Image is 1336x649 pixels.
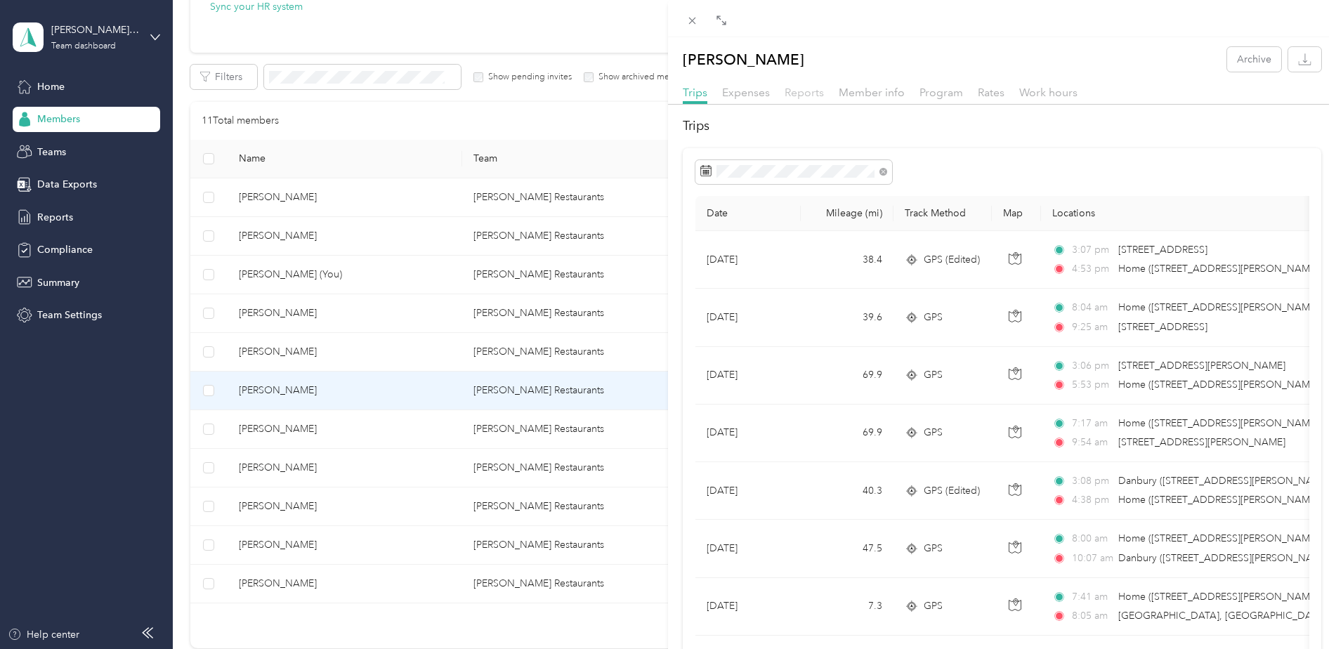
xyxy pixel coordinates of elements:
[1072,473,1112,489] span: 3:08 pm
[1072,492,1112,508] span: 4:38 pm
[1072,551,1112,566] span: 10:07 am
[1072,358,1112,374] span: 3:06 pm
[924,541,943,556] span: GPS
[1227,47,1281,72] button: Archive
[992,196,1041,231] th: Map
[1118,244,1207,256] span: [STREET_ADDRESS]
[1118,436,1285,448] span: [STREET_ADDRESS][PERSON_NAME]
[1072,242,1112,258] span: 3:07 pm
[801,405,893,462] td: 69.9
[695,462,801,520] td: [DATE]
[1072,435,1112,450] span: 9:54 am
[801,520,893,577] td: 47.5
[924,367,943,383] span: GPS
[695,196,801,231] th: Date
[924,252,980,268] span: GPS (Edited)
[722,86,770,99] span: Expenses
[893,196,992,231] th: Track Method
[801,462,893,520] td: 40.3
[785,86,824,99] span: Reports
[1118,360,1285,372] span: [STREET_ADDRESS][PERSON_NAME]
[801,578,893,636] td: 7.3
[695,289,801,346] td: [DATE]
[683,86,707,99] span: Trips
[695,405,801,462] td: [DATE]
[978,86,1004,99] span: Rates
[924,483,980,499] span: GPS (Edited)
[801,196,893,231] th: Mileage (mi)
[924,598,943,614] span: GPS
[801,231,893,289] td: 38.4
[924,425,943,440] span: GPS
[919,86,963,99] span: Program
[1072,608,1112,624] span: 8:05 am
[695,578,801,636] td: [DATE]
[1072,377,1112,393] span: 5:53 pm
[683,117,1321,136] h2: Trips
[801,289,893,346] td: 39.6
[1118,321,1207,333] span: [STREET_ADDRESS]
[683,47,804,72] p: [PERSON_NAME]
[924,310,943,325] span: GPS
[695,347,801,405] td: [DATE]
[1072,589,1112,605] span: 7:41 am
[695,520,801,577] td: [DATE]
[1072,320,1112,335] span: 9:25 am
[1019,86,1078,99] span: Work hours
[1072,416,1112,431] span: 7:17 am
[1072,300,1112,315] span: 8:04 am
[801,347,893,405] td: 69.9
[1072,261,1112,277] span: 4:53 pm
[839,86,905,99] span: Member info
[1072,531,1112,546] span: 8:00 am
[1257,570,1336,649] iframe: Everlance-gr Chat Button Frame
[695,231,801,289] td: [DATE]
